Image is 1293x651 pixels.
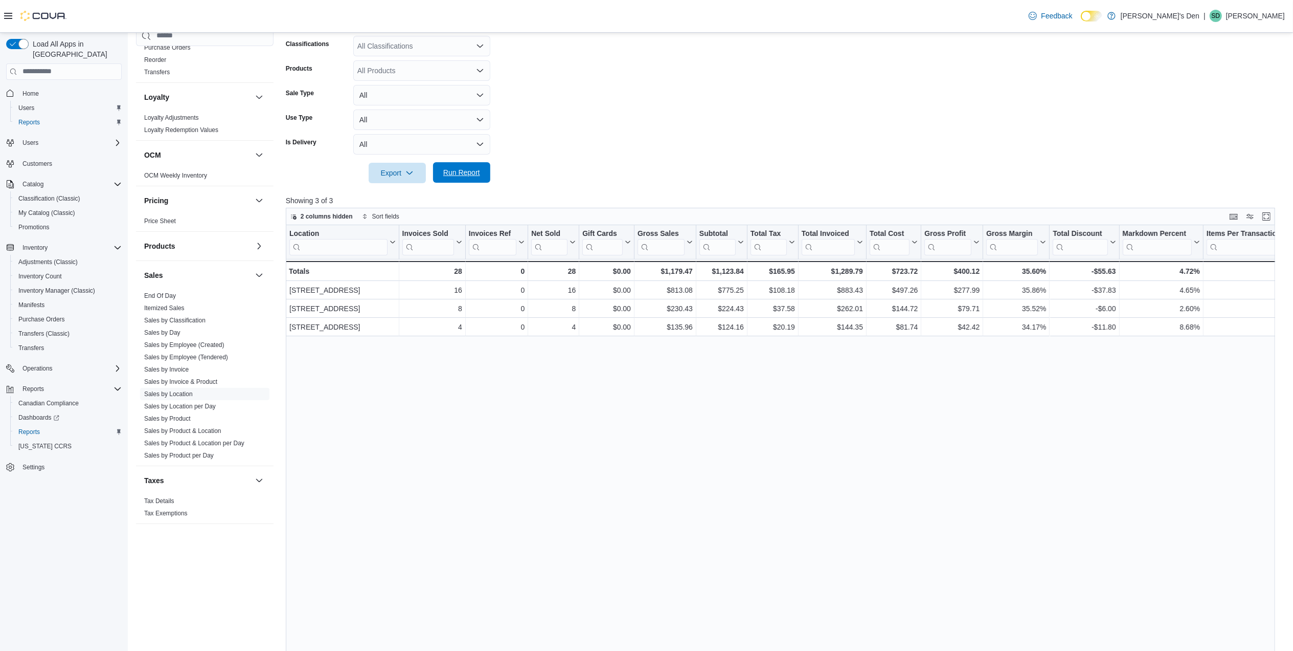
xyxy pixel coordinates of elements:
button: [US_STATE] CCRS [10,439,126,453]
button: All [353,110,490,130]
a: Sales by Day [144,329,180,336]
span: Manifests [14,299,122,311]
button: Open list of options [476,42,484,50]
a: Sales by Invoice & Product [144,378,217,385]
a: Sales by Employee (Tendered) [144,354,228,361]
span: Transfers [144,68,170,76]
a: Customers [18,158,56,170]
div: $1,289.79 [802,265,863,277]
div: 4.65% [1122,284,1199,296]
span: Dark Mode [1081,21,1081,22]
label: Classifications [286,40,329,48]
a: Transfers [14,342,48,354]
h3: OCM [144,150,161,160]
span: Sales by Day [144,329,180,337]
button: Pricing [144,196,251,206]
div: Items Per Transaction [1207,229,1287,255]
div: Gross Sales [638,229,685,255]
div: $79.71 [924,302,980,315]
span: Users [22,139,38,147]
div: Shawn Dang [1210,10,1222,22]
h3: Pricing [144,196,168,206]
div: $135.96 [638,321,693,333]
div: $224.43 [699,302,744,315]
button: Reports [10,115,126,129]
div: $20.19 [751,321,795,333]
span: Sales by Employee (Created) [144,341,224,349]
a: Sales by Location per Day [144,403,216,410]
h3: Taxes [144,475,164,486]
span: Inventory Count [14,270,122,283]
div: $144.35 [802,321,863,333]
div: [STREET_ADDRESS] [289,302,396,315]
div: Pricing [136,215,274,231]
button: Reports [18,383,48,395]
span: SD [1212,10,1220,22]
span: Sales by Classification [144,316,206,324]
div: Gross Margin [986,229,1038,238]
div: $37.58 [751,302,795,315]
div: Gift Cards [582,229,623,238]
button: Enter fullscreen [1260,210,1273,223]
a: Sales by Product & Location [144,427,221,435]
button: OCM [144,150,251,160]
span: Adjustments (Classic) [18,258,78,266]
span: End Of Day [144,292,176,300]
span: Settings [18,461,122,473]
button: Inventory [18,242,52,254]
button: All [353,85,490,105]
span: My Catalog (Classic) [14,207,122,219]
h3: Sales [144,270,163,280]
div: 4 [402,321,462,333]
button: Loyalty [144,92,251,102]
span: Users [18,137,122,149]
div: $723.72 [870,265,918,277]
button: Users [18,137,42,149]
div: 0 [469,302,525,315]
span: Promotions [14,221,122,233]
span: Inventory [22,244,48,252]
a: Purchase Orders [144,44,191,51]
a: Manifests [14,299,49,311]
div: 28 [531,265,576,277]
a: Tax Exemptions [144,510,188,517]
div: 16 [402,284,462,296]
span: Transfers [18,344,44,352]
div: Total Tax [751,229,787,238]
a: Tax Details [144,497,174,505]
span: Itemized Sales [144,304,185,312]
span: Dashboards [18,414,59,422]
div: Invoices Sold [402,229,453,255]
div: 4.72% [1122,265,1199,277]
span: Load All Apps in [GEOGRAPHIC_DATA] [29,39,122,59]
span: Promotions [18,223,50,231]
div: $775.25 [699,284,744,296]
h3: Loyalty [144,92,169,102]
div: $262.01 [802,302,863,315]
button: Net Sold [531,229,576,255]
span: Purchase Orders [18,315,65,323]
div: 34.17% [986,321,1046,333]
div: 2.60% [1122,302,1199,315]
span: Inventory [18,242,122,254]
a: Sales by Product & Location per Day [144,440,244,447]
button: Total Invoiced [802,229,863,255]
button: Products [253,240,265,252]
div: Subtotal [699,229,736,255]
div: $1,123.84 [699,265,744,277]
div: $165.95 [751,265,795,277]
span: Sales by Invoice [144,365,189,374]
div: Invoices Ref [469,229,516,255]
button: Taxes [144,475,251,486]
button: Sales [144,270,251,280]
div: 4 [531,321,576,333]
button: Loyalty [253,91,265,103]
span: Inventory Manager (Classic) [14,285,122,297]
div: Subtotal [699,229,736,238]
a: Price Sheet [144,218,176,225]
a: Sales by Employee (Created) [144,341,224,349]
span: Sales by Product & Location [144,427,221,435]
button: Catalog [18,178,48,190]
span: Reports [22,385,44,393]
